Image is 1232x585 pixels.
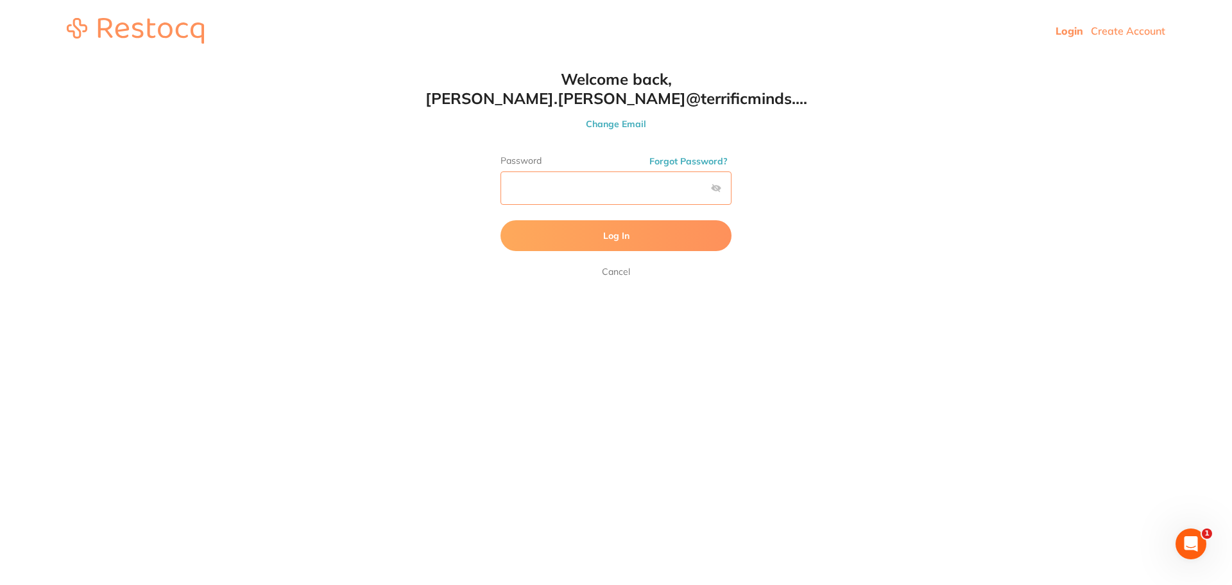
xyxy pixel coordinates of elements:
[67,18,204,44] img: restocq_logo.svg
[1202,528,1212,539] span: 1
[646,155,732,167] button: Forgot Password?
[1176,528,1206,559] iframe: Intercom live chat
[1056,24,1083,37] a: Login
[501,155,732,166] label: Password
[603,230,629,241] span: Log In
[599,264,633,279] a: Cancel
[1091,24,1165,37] a: Create Account
[501,220,732,251] button: Log In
